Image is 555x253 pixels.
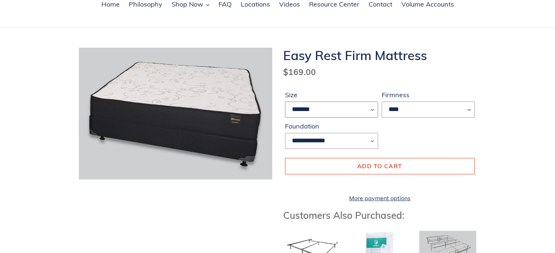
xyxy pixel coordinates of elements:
[283,48,477,63] h1: Easy Rest Firm Mattress
[283,67,316,77] span: $169.00
[357,162,402,170] span: Add to cart
[285,121,378,131] label: Foundation
[285,194,475,202] a: More payment options
[285,90,378,100] label: Size
[285,158,475,174] button: Add to cart
[283,210,477,221] h3: Customers Also Purchased:
[382,90,475,100] label: Firmness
